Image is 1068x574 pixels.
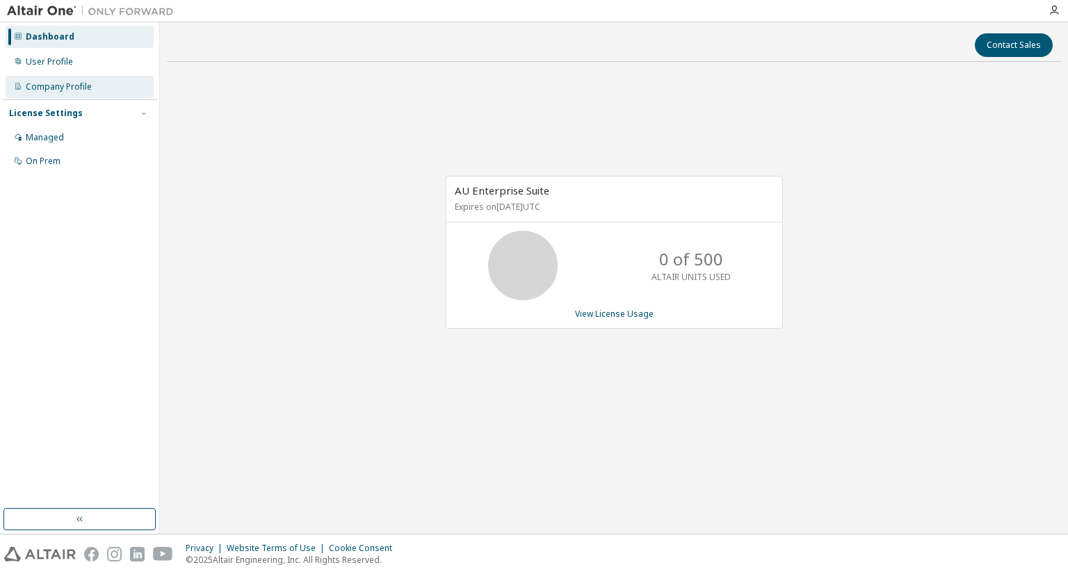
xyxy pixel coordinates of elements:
[455,201,770,213] p: Expires on [DATE] UTC
[227,543,329,554] div: Website Terms of Use
[9,108,83,119] div: License Settings
[575,308,654,320] a: View License Usage
[975,33,1053,57] button: Contact Sales
[26,81,92,92] div: Company Profile
[26,156,60,167] div: On Prem
[659,247,723,271] p: 0 of 500
[652,271,731,283] p: ALTAIR UNITS USED
[153,547,173,561] img: youtube.svg
[186,543,227,554] div: Privacy
[130,547,145,561] img: linkedin.svg
[4,547,76,561] img: altair_logo.svg
[455,183,549,197] span: AU Enterprise Suite
[26,132,64,143] div: Managed
[26,31,74,42] div: Dashboard
[26,56,73,67] div: User Profile
[107,547,122,561] img: instagram.svg
[329,543,400,554] div: Cookie Consent
[84,547,99,561] img: facebook.svg
[7,4,181,18] img: Altair One
[186,554,400,566] p: © 2025 Altair Engineering, Inc. All Rights Reserved.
